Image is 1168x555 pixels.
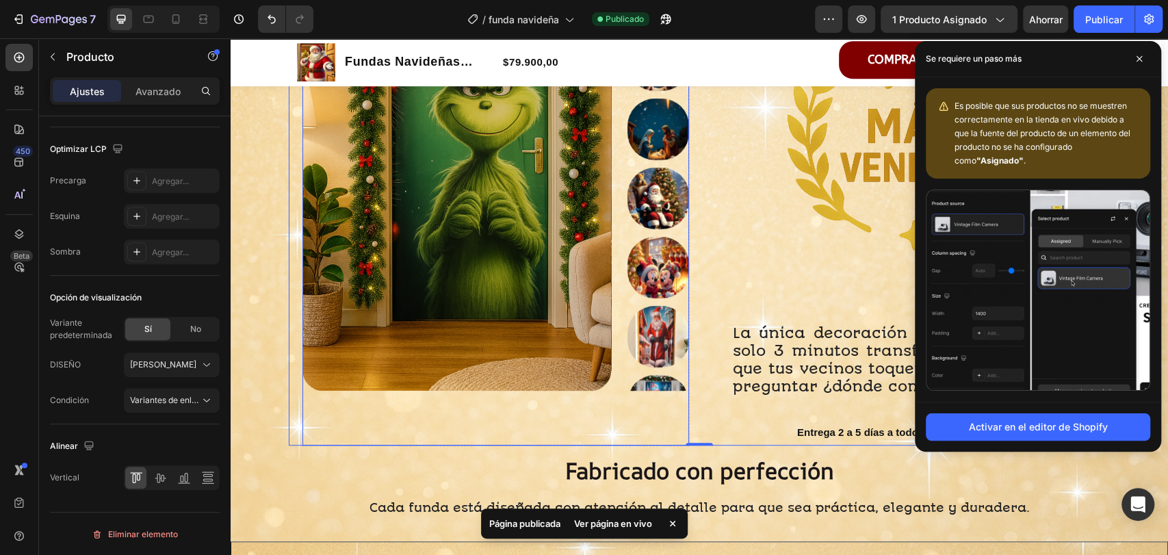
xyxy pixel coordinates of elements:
[144,324,152,334] font: Sí
[881,5,1017,33] button: 1 producto asignado
[1023,5,1068,33] button: Ahorrar
[926,413,1150,441] button: Activar en el editor de Shopify
[152,211,189,222] font: Agregar...
[130,395,358,405] font: Variantes de enlaces, cantidad<br>entre productos iguales
[50,472,79,482] font: Vertical
[130,359,196,370] font: [PERSON_NAME]
[124,352,220,377] button: [PERSON_NAME]
[50,441,78,451] font: Alinear
[574,518,652,529] font: Ver página en vivo
[502,286,864,357] p: La única decoración navideña que en tan solo 3 minutos transforma tu hogar, hará que tus vecinos ...
[892,14,987,25] font: 1 producto asignado
[489,518,560,529] font: Página publicada
[190,324,201,334] font: No
[231,38,1168,555] iframe: Área de diseño
[66,49,183,65] p: Producto
[139,462,799,477] span: Cada funda está diseñada con atención al detalle para que sea práctica, elegante y duradera.
[258,5,313,33] div: Deshacer/Rehacer
[1074,5,1134,33] button: Publicar
[489,14,559,25] font: funda navideña
[152,176,189,186] font: Agregar...
[50,395,89,405] font: Condición
[567,388,800,400] strong: Entrega 2 a 5 días a todo [GEOGRAPHIC_DATA]
[926,53,1022,64] font: Se requiere un paso más
[135,86,181,97] font: Avanzado
[50,246,81,257] font: Sombra
[1024,155,1026,166] font: .
[50,292,142,302] font: Opción de visualización
[16,146,30,156] font: 450
[482,14,486,25] font: /
[335,417,604,448] strong: Fabricado con perfección
[50,318,112,340] font: Variante predeterminada
[606,14,644,24] font: Publicado
[955,101,1130,166] font: Es posible que sus productos no se muestren correctamente en la tienda en vivo debido a que la fu...
[50,175,86,185] font: Precarga
[14,251,29,261] font: Beta
[1029,14,1063,25] font: Ahorrar
[976,155,1024,166] font: "Asignado"
[969,421,1108,433] font: Activar en el editor de Shopify
[124,388,220,413] button: Variantes de enlaces, cantidad<br>entre productos iguales
[50,524,220,545] button: Eliminar elemento
[1085,14,1123,25] font: Publicar
[50,211,80,221] font: Esquina
[108,529,178,539] font: Eliminar elemento
[50,359,81,370] font: DISEÑO
[66,50,114,64] font: Producto
[152,247,189,257] font: Agregar...
[5,5,102,33] button: 7
[70,86,105,97] font: Ajustes
[90,12,96,26] font: 7
[1121,488,1154,521] div: Abrir Intercom Messenger
[50,144,107,154] font: Optimizar LCP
